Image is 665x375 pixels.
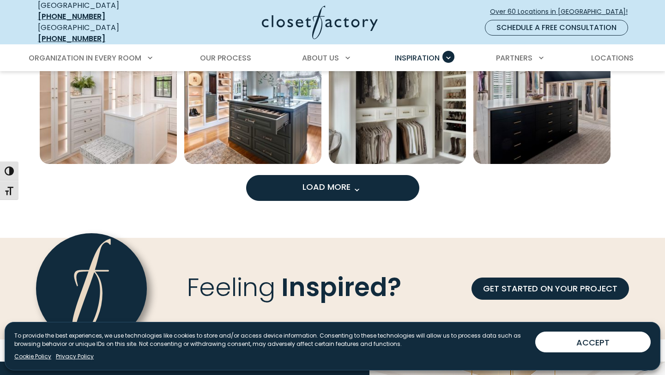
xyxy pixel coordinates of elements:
span: Our Process [200,53,251,63]
img: White custom closet shelving, open shelving for shoes, and dual hanging sections for a curated wa... [329,27,466,164]
a: Open inspiration gallery to preview enlarged image [473,27,611,164]
span: Inspiration [395,53,440,63]
a: GET STARTED ON YOUR PROJECT [472,278,629,300]
span: Partners [496,53,532,63]
img: Wardrobe closet with all glass door fronts and black central island with flat front door faces an... [473,27,611,164]
a: Open inspiration gallery to preview enlarged image [184,27,321,164]
button: ACCEPT [535,332,651,352]
a: Schedule a Free Consultation [485,20,628,36]
span: Load More [302,181,363,193]
a: Over 60 Locations in [GEOGRAPHIC_DATA]! [490,4,635,20]
img: Dressing room featuring central island with velvet jewelry drawers, LED lighting, elite toe stops... [184,27,321,164]
a: [PHONE_NUMBER] [38,33,105,44]
span: Inspired? [281,269,401,305]
a: Privacy Policy [56,352,94,361]
p: To provide the best experiences, we use technologies like cookies to store and/or access device i... [14,332,528,348]
button: Load more inspiration gallery images [246,175,419,201]
span: Locations [591,53,634,63]
span: About Us [302,53,339,63]
div: [GEOGRAPHIC_DATA] [38,22,172,44]
a: Cookie Policy [14,352,51,361]
nav: Primary Menu [22,45,643,71]
a: Open inspiration gallery to preview enlarged image [40,27,177,164]
img: Luxury closet withLED-lit shelving, Raised Panel drawers, a mirrored vanity, and adjustable shoe ... [40,27,177,164]
a: [PHONE_NUMBER] [38,11,105,22]
span: Feeling [187,269,275,305]
span: Organization in Every Room [29,53,141,63]
a: Open inspiration gallery to preview enlarged image [329,27,466,164]
span: Over 60 Locations in [GEOGRAPHIC_DATA]! [490,7,635,17]
img: Closet Factory Logo [262,6,378,39]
